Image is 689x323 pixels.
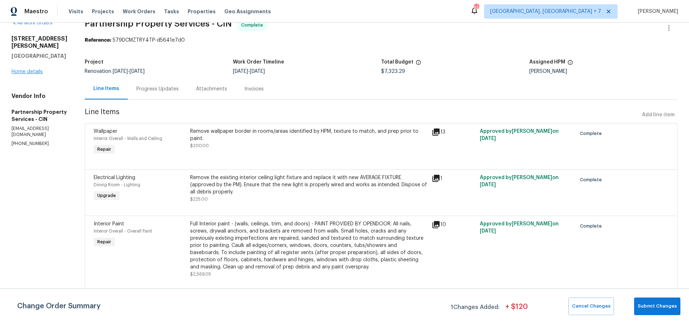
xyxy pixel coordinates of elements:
span: Partnership Property Services - CIN [85,19,232,28]
span: Electrical Lighting [94,175,135,180]
span: [DATE] [233,69,248,74]
span: [DATE] [113,69,128,74]
span: Change Order Summary [17,298,100,315]
span: [DATE] [250,69,265,74]
span: Visits [69,8,83,15]
div: 1 [432,174,475,183]
span: Tasks [164,9,179,14]
span: [DATE] [480,229,496,234]
span: Approved by [PERSON_NAME] on [480,175,559,187]
div: Line Items [93,85,119,92]
span: Cancel Changes [572,302,610,310]
span: + $ 120 [505,303,528,315]
h5: Project [85,60,103,65]
span: Approved by [PERSON_NAME] on [480,129,559,141]
a: All work orders [11,20,52,25]
div: Remove the existing interior ceiling light fixture and replace it with new AVERAGE FIXTURE (appro... [190,174,427,196]
span: The hpm assigned to this work order. [567,60,573,69]
h2: [STREET_ADDRESS][PERSON_NAME] [11,35,67,50]
span: Repair [94,238,114,245]
div: Full Interior paint - (walls, ceilings, trim, and doors) - PAINT PROVIDED BY OPENDOOR. All nails,... [190,220,427,271]
span: Work Orders [123,8,155,15]
h5: [GEOGRAPHIC_DATA] [11,52,67,60]
span: The total cost of line items that have been proposed by Opendoor. This sum includes line items th... [416,60,421,69]
b: Reference: [85,38,111,43]
span: Properties [188,8,216,15]
span: - [113,69,145,74]
span: $225.00 [190,197,208,201]
span: Complete [580,130,605,137]
span: $200.00 [190,144,209,148]
div: Invoices [244,85,264,93]
span: Complete [241,22,266,29]
span: Repair [94,146,114,153]
span: Upgrade [94,192,119,199]
div: 13 [432,128,475,136]
div: Progress Updates [136,85,179,93]
span: [DATE] [480,136,496,141]
div: 579DCMZTRY4TP-d5641e7d0 [85,37,678,44]
span: Approved by [PERSON_NAME] on [480,221,559,234]
span: Line Items [85,108,639,122]
span: [PERSON_NAME] [635,8,678,15]
span: Geo Assignments [224,8,271,15]
div: Attachments [196,85,227,93]
div: [PERSON_NAME] [529,69,678,74]
h5: Assigned HPM [529,60,565,65]
span: Submit Changes [638,302,677,310]
span: Projects [92,8,114,15]
span: [DATE] [130,69,145,74]
span: 1 Changes Added: [451,300,500,315]
span: Renovation [85,69,145,74]
span: [DATE] [480,182,496,187]
div: Remove wallpaper border in rooms/areas identified by HPM, texture to match, and prep prior to paint. [190,128,427,142]
span: Complete [580,223,605,230]
span: [GEOGRAPHIC_DATA], [GEOGRAPHIC_DATA] + 7 [490,8,601,15]
p: [EMAIL_ADDRESS][DOMAIN_NAME] [11,126,67,138]
h4: Vendor Info [11,93,67,100]
span: $7,323.29 [381,69,405,74]
span: Wallpaper [94,129,117,134]
button: Cancel Changes [568,298,614,315]
div: 52 [474,4,479,11]
span: Maestro [24,8,48,15]
h5: Total Budget [381,60,413,65]
p: [PHONE_NUMBER] [11,141,67,147]
span: $2,569.05 [190,272,211,276]
h5: Work Order Timeline [233,60,284,65]
span: Interior Paint [94,221,124,226]
span: - [233,69,265,74]
span: Dining Room - Lighting [94,183,140,187]
button: Submit Changes [634,298,680,315]
span: Interior Overall - Overall Paint [94,229,152,233]
h5: Partnership Property Services - CIN [11,108,67,123]
span: Complete [580,176,605,183]
span: Interior Overall - Walls and Ceiling [94,136,162,141]
div: 10 [432,220,475,229]
a: Home details [11,69,43,74]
